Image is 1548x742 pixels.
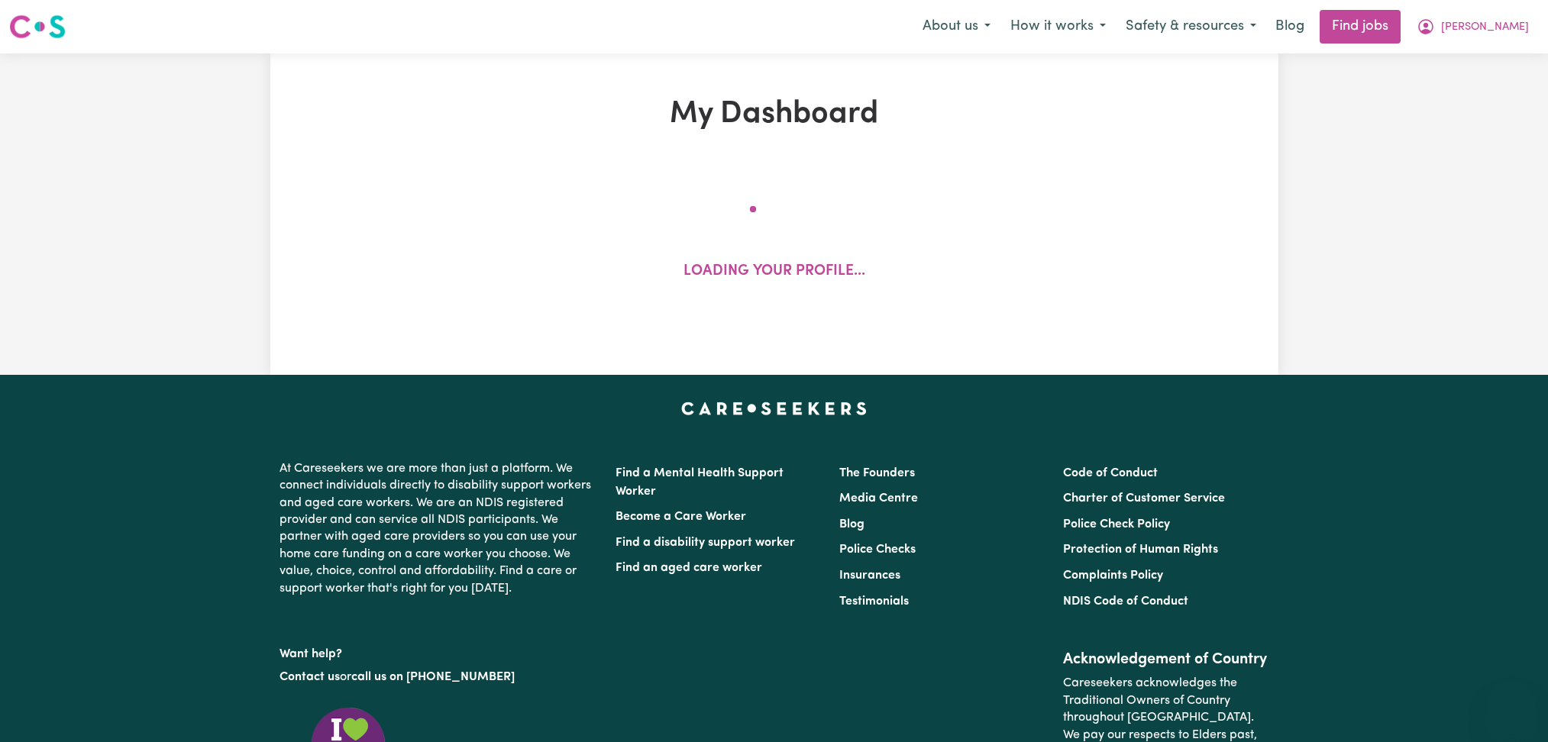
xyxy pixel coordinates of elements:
a: The Founders [839,467,915,479]
a: Insurances [839,569,900,582]
img: Careseekers logo [9,13,66,40]
button: My Account [1407,11,1539,43]
a: Police Checks [839,544,916,556]
a: Blog [1266,10,1314,44]
h2: Acknowledgement of Country [1063,650,1268,669]
a: call us on [PHONE_NUMBER] [351,671,515,683]
iframe: Button to launch messaging window [1487,681,1536,730]
a: Find jobs [1320,10,1401,44]
a: Careseekers home page [681,402,867,415]
a: Complaints Policy [1063,569,1163,582]
span: [PERSON_NAME] [1441,19,1529,36]
p: Loading your profile... [684,261,865,283]
a: Protection of Human Rights [1063,544,1218,556]
a: Find a Mental Health Support Worker [616,467,784,498]
button: How it works [1000,11,1116,43]
a: Police Check Policy [1063,518,1170,531]
p: or [280,663,597,692]
p: At Careseekers we are more than just a platform. We connect individuals directly to disability su... [280,454,597,603]
a: Testimonials [839,595,909,608]
button: Safety & resources [1116,11,1266,43]
a: NDIS Code of Conduct [1063,595,1188,608]
a: Charter of Customer Service [1063,492,1225,505]
a: Find an aged care worker [616,562,762,574]
a: Become a Care Worker [616,511,746,523]
a: Media Centre [839,492,918,505]
a: Blog [839,518,864,531]
a: Contact us [280,671,340,683]
p: Want help? [280,640,597,663]
a: Find a disability support worker [616,537,795,549]
h1: My Dashboard [448,96,1101,133]
a: Careseekers logo [9,9,66,44]
button: About us [913,11,1000,43]
a: Code of Conduct [1063,467,1158,479]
